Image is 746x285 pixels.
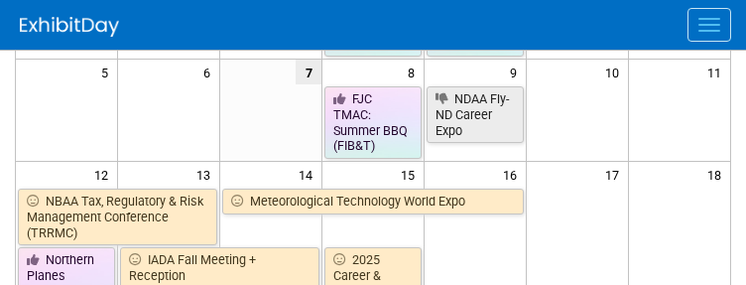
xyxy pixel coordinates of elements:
[296,60,321,84] span: 7
[18,189,217,245] a: NBAA Tax, Regulatory & Risk Management Conference (TRRMC)
[201,60,219,84] span: 6
[324,86,422,159] a: FJC TMAC: Summer BBQ (FIB&T)
[427,86,524,143] a: NDAA Fly-ND Career Expo
[406,60,424,84] span: 8
[705,162,730,187] span: 18
[705,60,730,84] span: 11
[399,162,424,187] span: 15
[687,8,731,42] button: Menu
[297,162,321,187] span: 14
[603,162,628,187] span: 17
[92,162,117,187] span: 12
[508,60,526,84] span: 9
[194,162,219,187] span: 13
[501,162,526,187] span: 16
[99,60,117,84] span: 5
[20,17,119,37] img: ExhibitDay
[222,189,524,214] a: Meteorological Technology World Expo
[603,60,628,84] span: 10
